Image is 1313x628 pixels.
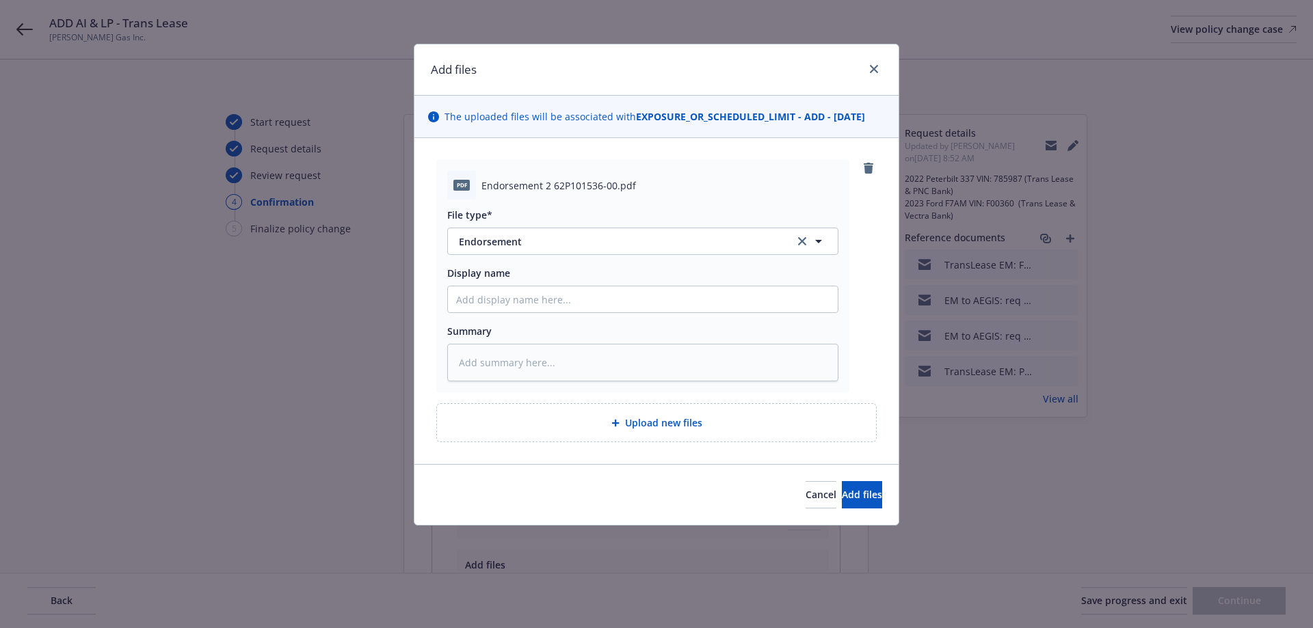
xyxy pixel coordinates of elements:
span: File type* [447,208,492,221]
h1: Add files [431,61,477,79]
strong: EXPOSURE_OR_SCHEDULED_LIMIT - ADD - [DATE] [636,110,865,123]
span: The uploaded files will be associated with [445,109,865,124]
span: Add files [842,488,882,501]
input: Add display name here... [448,286,838,312]
span: pdf [453,180,470,190]
a: remove [860,160,877,176]
span: Endorsement 2 62P101536-00.pdf [481,178,636,193]
a: clear selection [794,233,810,249]
a: close [866,61,882,77]
div: Upload new files [436,403,877,442]
span: Display name [447,267,510,279]
button: Endorsementclear selection [447,228,838,255]
span: Cancel [806,488,836,501]
button: Add files [842,481,882,508]
button: Cancel [806,481,836,508]
span: Summary [447,325,492,338]
span: Endorsement [459,234,775,249]
span: Upload new files [625,415,702,430]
